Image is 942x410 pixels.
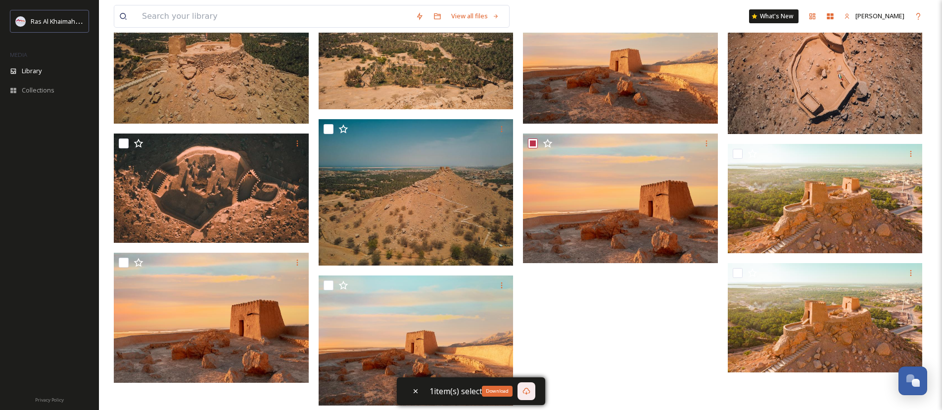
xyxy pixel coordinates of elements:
[728,144,923,253] img: RAKWALLPAPER-11.jpg
[728,263,923,372] img: Dhayah Fort.jpg
[31,16,171,26] span: Ras Al Khaimah Tourism Development Authority
[114,253,309,383] img: dhayah fort.jpg
[898,366,927,395] button: Open Chat
[22,86,54,95] span: Collections
[319,275,514,406] img: Dhayah fort sunset.jpg
[114,134,309,243] img: Dhayah Fort Aerial view.jpg
[137,5,411,27] input: Search your library
[749,9,799,23] a: What's New
[10,51,27,58] span: MEDIA
[16,16,26,26] img: Logo_RAKTDA_RGB-01.png
[839,6,909,26] a: [PERSON_NAME]
[319,119,514,266] img: Dhaya Fort .jpg
[523,134,718,264] img: Dhayah Fort Sunset.jpg
[35,393,64,405] a: Privacy Policy
[35,397,64,403] span: Privacy Policy
[446,6,504,26] a: View all files
[22,66,42,76] span: Library
[482,386,513,397] div: Download
[429,386,493,397] span: 1 item(s) selected.
[855,11,904,20] span: [PERSON_NAME]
